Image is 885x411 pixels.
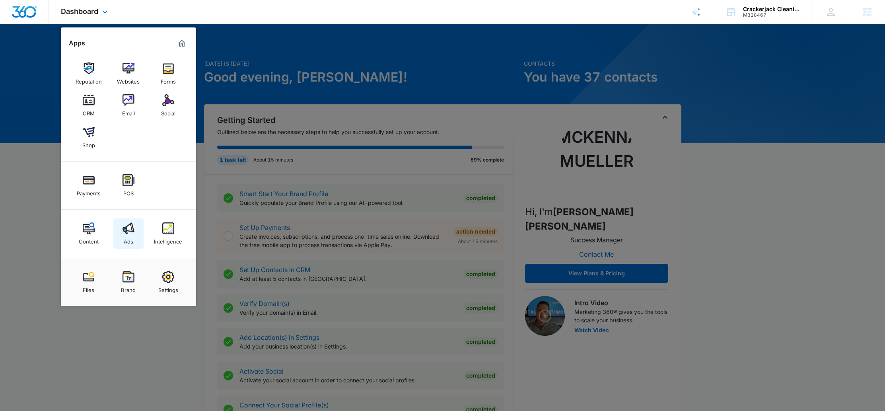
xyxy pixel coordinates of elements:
a: Intelligence [153,218,183,249]
div: Ads [124,234,133,245]
a: CRM [74,90,104,121]
div: v 4.0.25 [22,13,39,19]
div: account id [743,12,801,18]
div: Reputation [76,74,102,85]
a: Marketing 360® Dashboard [175,37,188,50]
a: Email [113,90,144,121]
a: Social [153,90,183,121]
div: Brand [121,283,136,293]
img: website_grey.svg [13,21,19,27]
h2: Apps [69,39,85,47]
a: POS [113,170,144,201]
div: Social [161,106,175,117]
div: Domain: [DOMAIN_NAME] [21,21,88,27]
div: Content [79,234,99,245]
div: Shop [82,138,95,148]
div: Keywords by Traffic [88,47,134,52]
div: Email [122,106,135,117]
div: Domain Overview [30,47,71,52]
a: Reputation [74,58,104,89]
img: tab_domain_overview_orange.svg [21,46,28,53]
a: Payments [74,170,104,201]
img: logo_orange.svg [13,13,19,19]
a: Files [74,267,104,297]
div: Payments [77,186,101,197]
a: Websites [113,58,144,89]
div: Settings [158,283,178,293]
div: Intelligence [154,234,182,245]
div: account name [743,6,801,12]
div: Files [83,283,94,293]
a: Ads [113,218,144,249]
a: Forms [153,58,183,89]
a: Shop [74,122,104,152]
a: Content [74,218,104,249]
img: tab_keywords_by_traffic_grey.svg [79,46,86,53]
div: Forms [161,74,176,85]
a: Settings [153,267,183,297]
div: POS [123,186,134,197]
div: CRM [83,106,95,117]
div: Websites [117,74,140,85]
span: Dashboard [61,7,98,16]
a: Brand [113,267,144,297]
